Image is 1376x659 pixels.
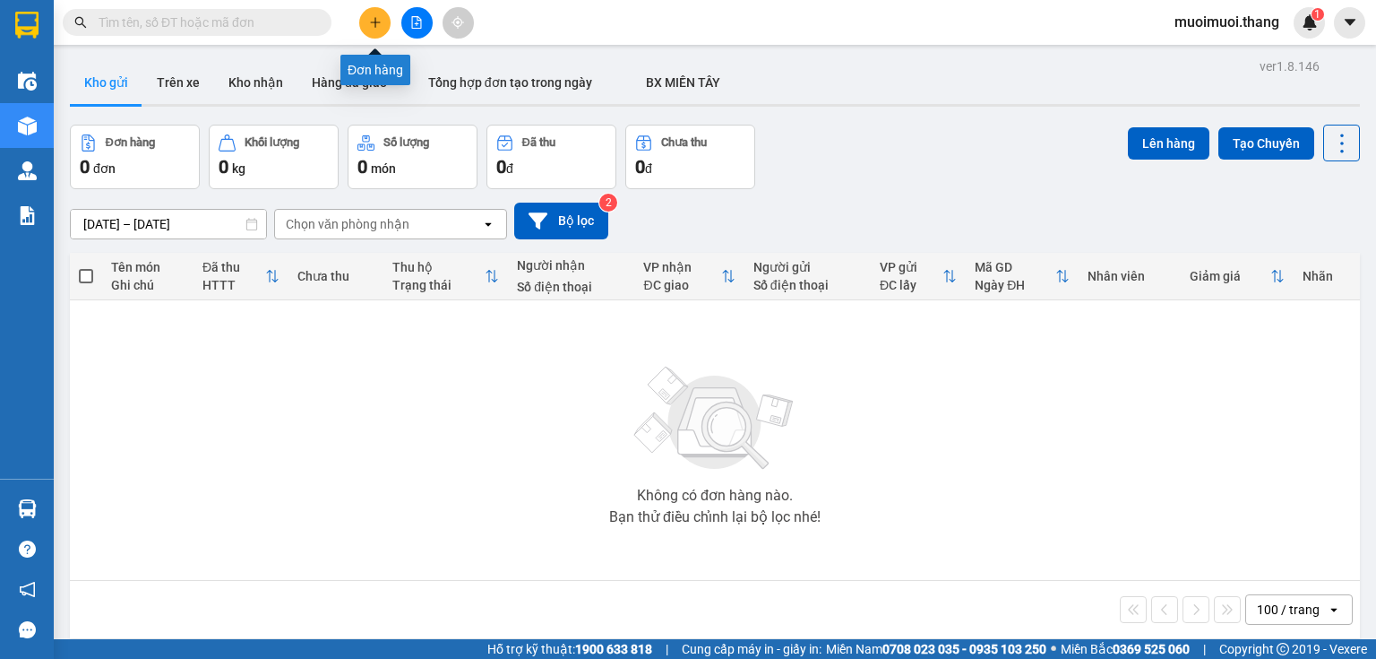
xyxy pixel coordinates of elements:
div: 100 / trang [1257,601,1320,619]
div: Nhãn [1303,269,1351,283]
div: Người gửi [753,260,862,274]
sup: 1 [1311,8,1324,21]
th: Toggle SortBy [193,253,288,300]
button: aim [443,7,474,39]
svg: open [1327,603,1341,617]
th: Toggle SortBy [966,253,1078,300]
div: Đơn hàng [106,136,155,149]
div: Ghi chú [111,278,185,292]
div: Không có đơn hàng nào. [637,489,793,503]
span: Tổng hợp đơn tạo trong ngày [428,75,592,90]
button: Lên hàng [1128,127,1209,160]
input: Select a date range. [71,210,266,238]
button: caret-down [1334,7,1365,39]
span: search [74,16,87,29]
div: ĐC lấy [880,278,942,292]
strong: 1900 633 818 [575,642,652,656]
span: 0 [357,156,367,178]
span: | [666,639,668,659]
div: HTTT [202,278,265,292]
span: kg [232,161,245,176]
div: Mã GD [975,260,1054,274]
img: warehouse-icon [18,72,37,91]
div: Trạng thái [392,278,485,292]
div: Thu hộ [392,260,485,274]
th: Toggle SortBy [634,253,744,300]
strong: 0369 525 060 [1113,642,1190,656]
th: Toggle SortBy [871,253,966,300]
div: Số điện thoại [753,278,862,292]
button: Trên xe [142,61,214,104]
div: VP nhận [643,260,720,274]
button: Chưa thu0đ [625,125,755,189]
img: svg+xml;base64,PHN2ZyBjbGFzcz0ibGlzdC1wbHVnX19zdmciIHhtbG5zPSJodHRwOi8vd3d3LnczLm9yZy8yMDAwL3N2Zy... [625,356,804,481]
span: 0 [496,156,506,178]
img: logo-vxr [15,12,39,39]
button: Số lượng0món [348,125,477,189]
span: Miền Bắc [1061,639,1190,659]
div: Ngày ĐH [975,278,1054,292]
sup: 2 [599,194,617,212]
span: plus [369,16,382,29]
div: Người nhận [517,258,625,273]
span: | [1203,639,1206,659]
div: Đã thu [522,136,555,149]
button: Tạo Chuyến [1218,127,1314,160]
div: ver 1.8.146 [1260,56,1320,76]
strong: 0708 023 035 - 0935 103 250 [882,642,1046,656]
span: caret-down [1342,14,1358,30]
button: Bộ lọc [514,203,608,239]
span: message [19,621,36,638]
button: Kho nhận [214,61,297,104]
span: đơn [93,161,116,176]
span: Cung cấp máy in - giấy in: [682,639,821,659]
span: copyright [1277,643,1289,655]
div: Số điện thoại [517,280,625,294]
div: Chưa thu [661,136,707,149]
th: Toggle SortBy [1181,253,1294,300]
div: VP gửi [880,260,942,274]
span: Miền Nam [826,639,1046,659]
img: warehouse-icon [18,161,37,180]
span: 0 [219,156,228,178]
div: Chưa thu [297,269,374,283]
button: file-add [401,7,433,39]
div: ĐC giao [643,278,720,292]
div: Bạn thử điều chỉnh lại bộ lọc nhé! [609,510,821,525]
div: Đã thu [202,260,265,274]
th: Toggle SortBy [383,253,508,300]
img: warehouse-icon [18,117,37,135]
div: Nhân viên [1088,269,1172,283]
button: Đơn hàng0đơn [70,125,200,189]
img: warehouse-icon [18,499,37,518]
span: BX MIỀN TÂY [646,75,720,90]
button: plus [359,7,391,39]
input: Tìm tên, số ĐT hoặc mã đơn [99,13,310,32]
button: Khối lượng0kg [209,125,339,189]
svg: open [481,217,495,231]
span: Hỗ trợ kỹ thuật: [487,639,652,659]
button: Đã thu0đ [486,125,616,189]
div: Số lượng [383,136,429,149]
span: món [371,161,396,176]
div: Giảm giá [1190,269,1271,283]
div: Chọn văn phòng nhận [286,215,409,233]
span: ⚪️ [1051,646,1056,653]
span: notification [19,581,36,598]
span: 0 [635,156,645,178]
span: đ [506,161,513,176]
button: Kho gửi [70,61,142,104]
span: question-circle [19,541,36,558]
span: aim [451,16,464,29]
span: muoimuoi.thang [1160,11,1294,33]
div: Khối lượng [245,136,299,149]
span: đ [645,161,652,176]
span: file-add [410,16,423,29]
div: Tên món [111,260,185,274]
span: 0 [80,156,90,178]
img: solution-icon [18,206,37,225]
img: icon-new-feature [1302,14,1318,30]
button: Hàng đã giao [297,61,401,104]
span: 1 [1314,8,1320,21]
